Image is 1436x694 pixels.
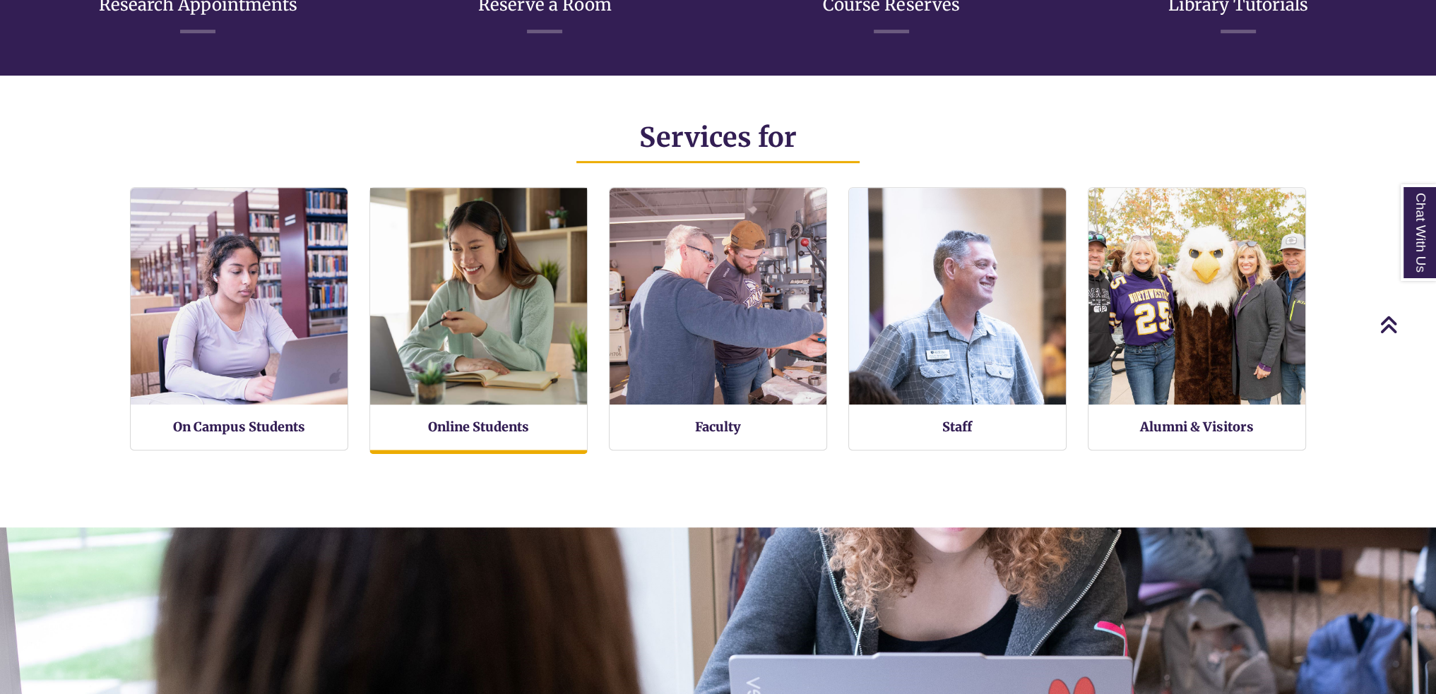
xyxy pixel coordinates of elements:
img: Online Students Services [360,177,598,416]
img: Staff Services [849,188,1066,405]
a: Faculty [695,419,741,435]
span: Services for [639,121,797,154]
a: Alumni & Visitors [1140,419,1254,435]
a: Online Students [428,419,529,435]
a: On Campus Students [173,419,305,435]
img: Faculty Resources [610,188,826,405]
img: On Campus Students Services [131,188,348,405]
a: Staff [942,419,972,435]
a: Back to Top [1379,315,1432,334]
img: Alumni and Visitors Services [1088,188,1305,405]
